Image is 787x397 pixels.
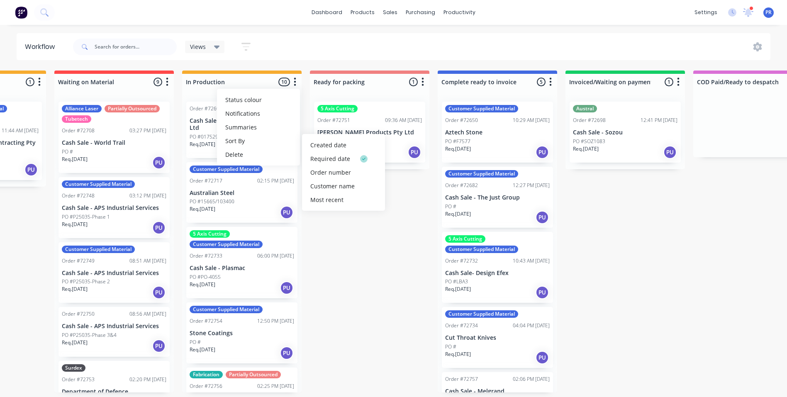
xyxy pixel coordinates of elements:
div: Customer Supplied MaterialOrder #7268212:27 PM [DATE]Cash Sale - The Just GroupPO #Req.[DATE]PU [442,167,553,228]
div: sales [379,6,402,19]
div: Customer Supplied Material [445,246,518,253]
p: Req. [DATE] [62,339,88,346]
div: Partially Outsourced [105,105,160,112]
p: Cash Sale - Derwent Industries Pty Ltd [190,117,294,132]
div: 5 Axis CuttingCustomer Supplied MaterialOrder #7273306:00 PM [DATE]Cash Sale - PlasmacPO #PO-4055... [186,227,297,298]
button: Summaries [217,120,300,134]
p: Req. [DATE] [445,145,471,153]
p: Cash Sale - The Just Group [445,194,550,201]
div: Surdex [62,364,85,372]
p: Req. [DATE] [445,210,471,218]
p: Req. [DATE] [190,205,215,213]
p: Aztech Stone [445,129,550,136]
p: PO #P25035-Phase 1 [62,213,110,221]
div: 10:29 AM [DATE] [513,117,550,124]
p: Cash Sale - Plasmac [190,265,294,272]
div: productivity [439,6,480,19]
p: Cash Sale - World Trail [62,139,166,146]
div: Customer Supplied Material [445,170,518,178]
p: Cash Sale- Design Efex [445,270,550,277]
div: Order #72749 [62,257,95,265]
div: Required date [302,152,385,166]
div: 03:27 PM [DATE] [129,127,166,134]
div: Customer Supplied MaterialOrder #7274803:12 PM [DATE]Cash Sale - APS Industrial ServicesPO #P2503... [58,177,170,238]
button: Notifications [217,107,300,120]
p: Req. [DATE] [573,145,599,153]
div: Customer Supplied Material [190,166,263,173]
div: PU [536,211,549,224]
span: Views [190,42,206,51]
div: Order #72650 [445,117,478,124]
div: Order #72748 [62,192,95,200]
div: 04:04 PM [DATE] [513,322,550,329]
div: 5 Axis Cutting [190,230,230,238]
div: Customer Supplied MaterialOrder #7273404:04 PM [DATE]Cut Throat KnivesPO #Req.[DATE]PU [442,307,553,368]
p: Cash Sale - APS Industrial Services [62,270,166,277]
div: Customer Supplied Material [445,105,518,112]
div: Customer Supplied Material [62,180,135,188]
div: settings [690,6,721,19]
p: Req. [DATE] [190,281,215,288]
div: Most recent [302,193,385,207]
span: PR [765,9,772,16]
div: PU [280,346,293,360]
div: Order #72756 [190,382,222,390]
div: 12:27 PM [DATE] [513,182,550,189]
div: PU [536,146,549,159]
a: dashboard [307,6,346,19]
div: PU [280,206,293,219]
div: AustralOrder #7269812:41 PM [DATE]Cash Sale - SozouPO #SOZ1083Req.[DATE]PU [570,102,681,163]
div: 10:43 AM [DATE] [513,257,550,265]
div: Fabrication [190,371,223,378]
div: Customer Supplied Material [445,310,518,318]
div: 02:06 PM [DATE] [513,375,550,383]
p: Req. [DATE] [62,221,88,228]
div: Order #72732 [445,257,478,265]
p: Cash Sale - APS Industrial Services [62,323,166,330]
div: Order #72734 [445,322,478,329]
p: PO # [190,339,201,346]
div: Order #72754 [190,317,222,325]
button: Status colour [217,93,300,107]
img: Factory [15,6,27,19]
div: 06:00 PM [DATE] [257,252,294,260]
div: Order #7269502:42 PM [DATE]Cash Sale - Derwent Industries Pty LtdPO #017529-SReq.[DATE]PU [186,102,297,158]
p: Req. [DATE] [190,141,215,148]
button: Sort By [217,134,300,148]
div: PU [152,221,166,234]
p: Cut Throat Knives [445,334,550,341]
div: Order #72698 [573,117,606,124]
p: PO #F7577 [445,138,470,145]
div: Customer Supplied Material [190,306,263,313]
p: PO #P25035-Phase 3&4 [62,331,117,339]
div: Order #72750 [62,310,95,318]
div: 11:44 AM [DATE] [2,127,39,134]
p: PO #017529-S [190,133,223,141]
div: Order #72753 [62,376,95,383]
div: PU [536,351,549,364]
div: PU [152,286,166,299]
span: Status colour [225,95,262,104]
input: Search for orders... [95,39,177,55]
p: Req. [DATE] [445,285,471,293]
p: [PERSON_NAME] Products Pty Ltd [317,129,422,136]
div: Order #72757 [445,375,478,383]
div: Order number [302,166,385,179]
p: Cash Sale - APS Industrial Services [62,205,166,212]
div: Customer name [302,179,385,193]
div: PU [152,156,166,169]
p: PO #15665/103400 [190,198,234,205]
p: Req. [DATE] [445,351,471,358]
div: 08:56 AM [DATE] [129,310,166,318]
p: PO #PO-4055 [190,273,221,281]
div: 09:36 AM [DATE] [385,117,422,124]
p: Cash Sale - Melgrand [445,388,550,395]
div: Order #72717 [190,177,222,185]
p: Department of Defence [62,388,166,395]
div: Tubetech [62,115,91,123]
p: PO # [445,343,456,351]
div: Order #72708 [62,127,95,134]
p: Req. [DATE] [62,285,88,293]
div: PU [663,146,677,159]
div: PU [24,163,38,176]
